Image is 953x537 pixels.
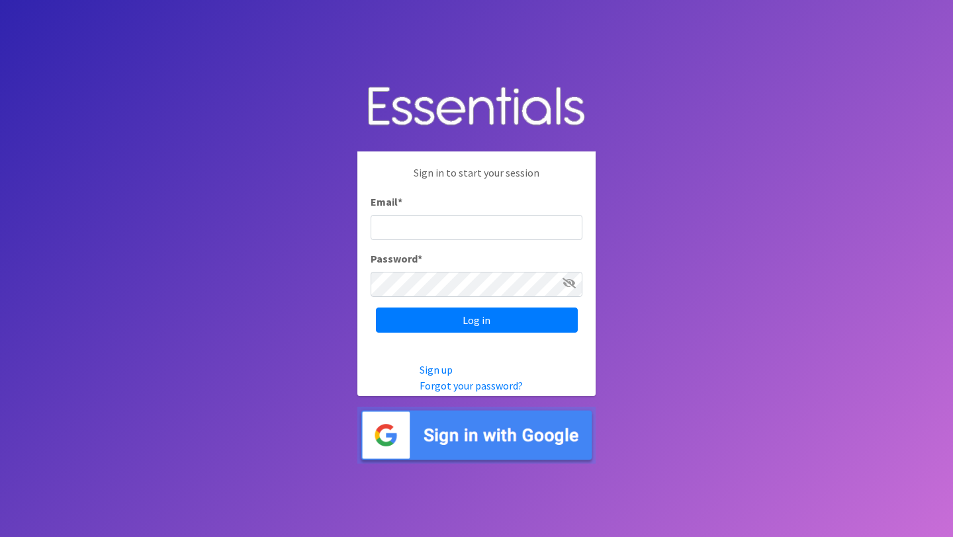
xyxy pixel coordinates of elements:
[420,363,453,376] a: Sign up
[371,194,402,210] label: Email
[357,73,596,142] img: Human Essentials
[357,407,596,464] img: Sign in with Google
[420,379,523,392] a: Forgot your password?
[418,252,422,265] abbr: required
[398,195,402,208] abbr: required
[371,165,582,194] p: Sign in to start your session
[376,308,578,333] input: Log in
[371,251,422,267] label: Password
